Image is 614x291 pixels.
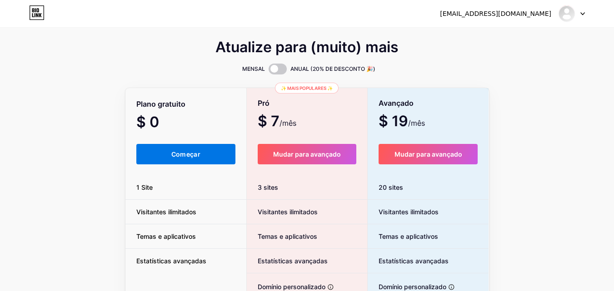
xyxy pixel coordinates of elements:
[258,183,278,191] font: 3 sites
[558,5,575,22] img: indicações
[379,283,446,291] font: Domínio personalizado
[379,99,414,108] font: Avançado
[171,150,200,158] font: Começar
[258,257,328,265] font: Estatísticas avançadas
[136,144,236,164] button: Começar
[215,38,399,56] font: Atualize para (muito) mais
[242,65,265,72] font: MENSAL
[280,118,296,128] font: /mês
[136,183,153,191] font: 1 Site
[379,257,449,265] font: Estatísticas avançadas
[379,208,439,216] font: Visitantes ilimitados
[136,232,196,240] font: Temas e aplicativos
[258,283,325,291] font: Domínio personalizado
[258,208,318,216] font: Visitantes ilimitados
[281,85,333,91] font: ✨ Mais populares ✨
[258,144,356,164] button: Mudar para avançado
[136,99,185,109] font: Plano gratuito
[136,113,159,131] font: $ 0
[136,257,206,265] font: Estatísticas avançadas
[258,99,270,108] font: Pró
[379,144,478,164] button: Mudar para avançado
[136,208,196,216] font: Visitantes ilimitados
[273,150,341,158] font: Mudar para avançado
[440,10,551,17] font: [EMAIL_ADDRESS][DOMAIN_NAME]
[394,150,462,158] font: Mudar para avançado
[379,232,438,240] font: Temas e aplicativos
[290,65,375,72] font: ANUAL (20% DE DESCONTO 🎉)
[258,112,280,130] font: $ 7
[408,118,425,128] font: /mês
[258,232,317,240] font: Temas e aplicativos
[379,183,403,191] font: 20 sites
[379,112,408,130] font: $ 19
